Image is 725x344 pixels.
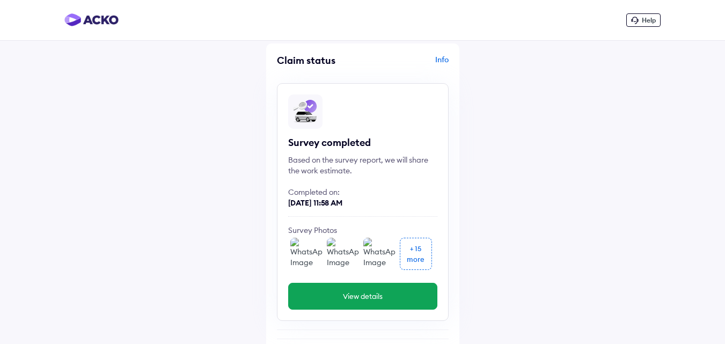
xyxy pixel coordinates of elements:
[365,54,449,75] div: Info
[288,197,437,208] div: [DATE] 11:58 AM
[407,254,424,265] div: more
[277,54,360,67] div: Claim status
[288,225,437,236] div: Survey Photos
[64,13,119,26] img: horizontal-gradient.png
[288,155,437,176] div: Based on the survey report, we will share the work estimate.
[642,16,656,24] span: Help
[288,283,437,310] button: View details
[363,238,396,270] img: WhatsApp Image 2025-08-13 at 10.40.23 AM.jpeg
[288,187,437,197] div: Completed on:
[290,238,323,270] img: WhatsApp Image 2025-08-13 at 10.40.23 AM.jpeg
[410,243,421,254] div: + 15
[327,238,359,270] img: WhatsApp Image 2025-08-13 at 10.40.21 AM.jpeg
[288,136,437,149] div: Survey completed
